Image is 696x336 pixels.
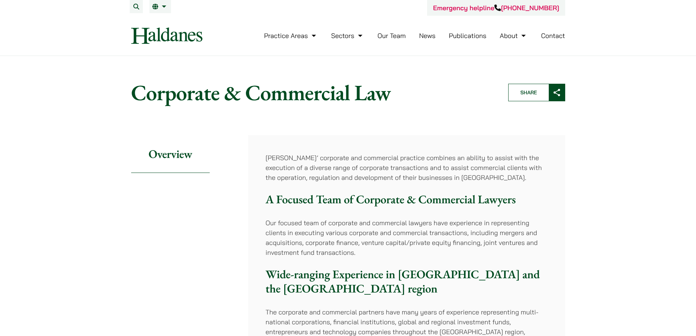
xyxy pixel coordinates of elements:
img: Logo of Haldanes [131,27,202,44]
h3: Wide-ranging Experience in [GEOGRAPHIC_DATA] and the [GEOGRAPHIC_DATA] region [266,267,548,295]
h1: Corporate & Commercial Law [131,79,496,106]
a: About [500,31,528,40]
a: Practice Areas [264,31,318,40]
a: Publications [449,31,487,40]
a: Contact [541,31,565,40]
p: [PERSON_NAME]’ corporate and commercial practice combines an ability to assist with the execution... [266,153,548,182]
p: Our focused team of corporate and commercial lawyers have experience in representing clients in e... [266,218,548,257]
a: EN [152,4,168,10]
h3: A Focused Team of Corporate & Commercial Lawyers [266,192,548,206]
h2: Overview [131,135,210,173]
span: Share [509,84,549,101]
a: Emergency helpline[PHONE_NUMBER] [433,4,559,12]
a: Sectors [331,31,364,40]
button: Share [508,84,565,101]
a: News [419,31,436,40]
a: Our Team [377,31,406,40]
